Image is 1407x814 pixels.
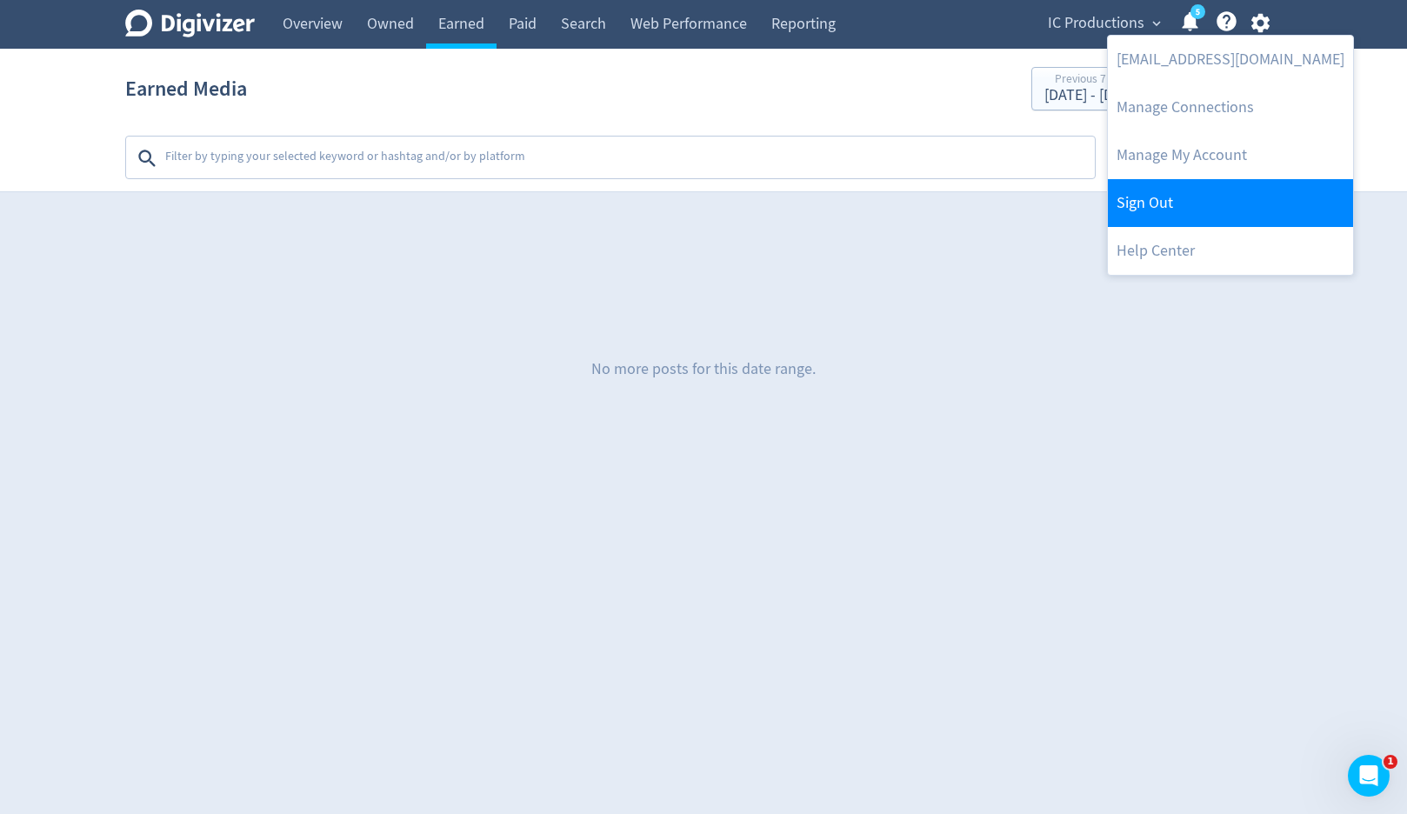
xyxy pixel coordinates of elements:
[1108,36,1353,83] a: [EMAIL_ADDRESS][DOMAIN_NAME]
[1108,131,1353,179] a: Manage My Account
[1108,83,1353,131] a: Manage Connections
[1108,227,1353,275] a: Help Center
[1108,179,1353,227] a: Log out
[1348,755,1390,797] iframe: Intercom live chat
[1384,755,1397,769] span: 1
